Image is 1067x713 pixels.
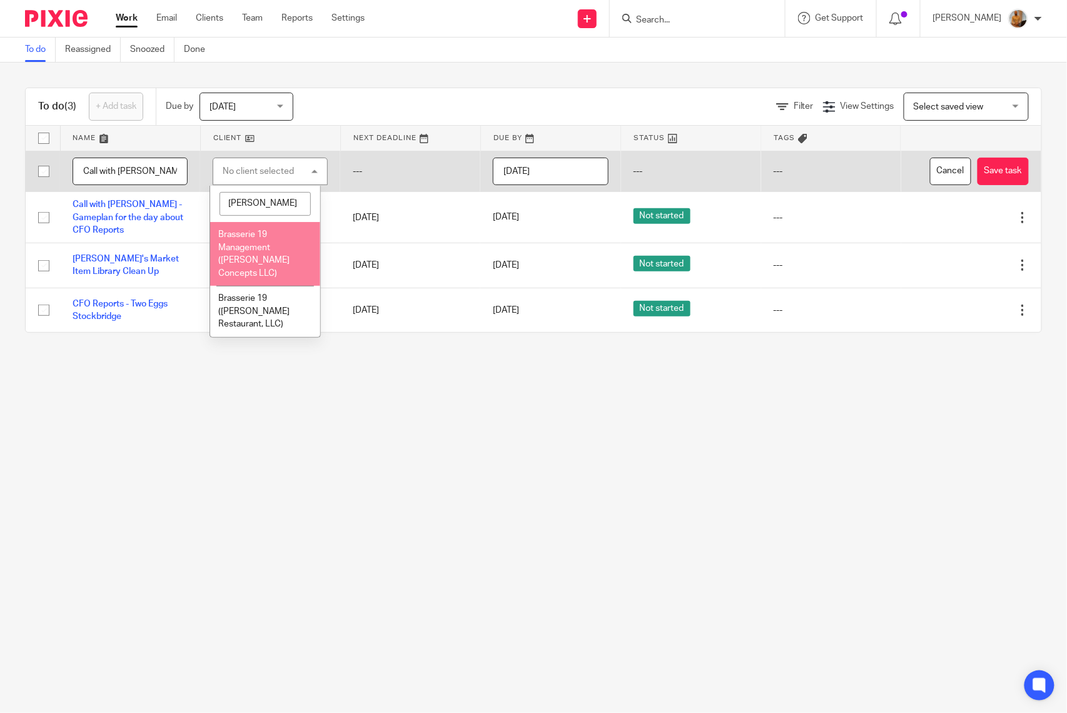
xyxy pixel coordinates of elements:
a: Clients [196,12,223,24]
span: Brasserie 19 ([PERSON_NAME] Restaurant, LLC) [218,294,290,328]
td: --- [761,151,901,192]
a: Done [184,38,215,62]
input: Search [635,15,747,26]
div: --- [774,304,889,316]
td: [DATE] [340,192,480,243]
span: View Settings [841,102,894,111]
span: [DATE] [493,306,519,315]
span: (3) [64,101,76,111]
a: CFO Reports - Two Eggs Stockbridge [73,300,168,321]
button: Cancel [930,158,971,186]
span: Tags [774,134,795,141]
td: [DATE] [340,243,480,288]
a: Team [242,12,263,24]
h1: To do [38,100,76,113]
div: No client selected [223,167,294,176]
a: Reassigned [65,38,121,62]
span: Not started [634,256,690,271]
td: --- [340,151,480,192]
input: Search options... [220,192,311,216]
button: Save task [978,158,1029,186]
div: --- [774,211,889,224]
span: Not started [634,301,690,316]
img: Pixie [25,10,88,27]
span: Filter [794,102,814,111]
a: Snoozed [130,38,174,62]
input: Pick a date [493,158,608,186]
span: [DATE] [493,213,519,222]
span: [DATE] [210,103,236,111]
div: --- [774,259,889,271]
a: Call with [PERSON_NAME] - Gameplan for the day about CFO Reports [73,200,183,235]
a: Reports [281,12,313,24]
td: --- [621,151,761,192]
a: To do [25,38,56,62]
span: Not started [634,208,690,224]
td: [DATE] [340,288,480,332]
span: Brasserie 19 Management ([PERSON_NAME] Concepts LLC) [218,230,290,278]
a: Email [156,12,177,24]
a: + Add task [89,93,143,121]
a: Work [116,12,138,24]
span: Get Support [816,14,864,23]
span: [DATE] [493,261,519,270]
img: 1234.JPG [1008,9,1028,29]
input: Task name [73,158,188,186]
a: Settings [331,12,365,24]
p: [PERSON_NAME] [933,12,1002,24]
a: [PERSON_NAME]'s Market Item Library Clean Up [73,255,179,276]
p: Due by [166,100,193,113]
span: Select saved view [914,103,984,111]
